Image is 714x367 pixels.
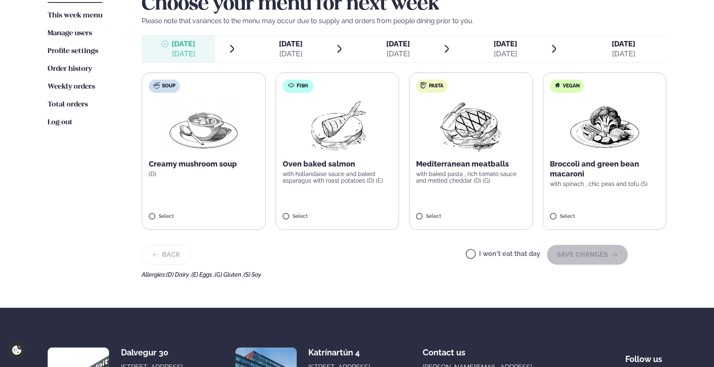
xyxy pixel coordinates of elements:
[142,16,666,26] p: Please note that variances to the menu may occur due to supply and orders from people dining prio...
[48,82,95,92] a: Weekly orders
[48,64,92,74] a: Order history
[48,48,98,55] span: Profile settings
[625,348,666,364] div: Follow us
[121,348,187,357] div: Dalvegur 30
[142,271,666,278] div: Allergies:
[153,82,160,89] img: soup.svg
[434,99,508,152] img: Beef-Meat.png
[420,82,427,89] img: pasta.svg
[550,159,660,179] p: Broccoli and green bean macaroni
[494,39,517,48] span: [DATE]
[244,271,261,278] span: (S) Soy
[142,245,191,265] button: Back
[172,49,195,59] div: [DATE]
[48,119,73,126] span: Log out
[386,39,410,48] span: [DATE]
[563,83,580,89] span: Vegan
[386,49,410,59] div: [DATE]
[297,83,308,89] span: Fish
[162,83,175,89] span: Soup
[149,159,259,169] p: Creamy mushroom soup
[550,181,660,187] p: with spinach , chic peas and tofu (S)
[48,65,92,72] span: Order history
[48,83,95,90] span: Weekly orders
[494,49,517,59] div: [DATE]
[300,99,374,152] img: Fish.png
[215,271,244,278] span: (G) Gluten ,
[172,39,195,48] span: [DATE]
[48,29,92,39] a: Manage users
[423,341,465,357] span: Contact us
[568,99,641,152] img: Vegan.png
[191,271,215,278] span: (E) Eggs ,
[547,245,628,265] button: SAVE CHANGES
[416,159,526,169] p: Mediterranean meatballs
[416,171,526,184] p: with baked pasta , rich tomato sauce and melted cheddar (D) (G)
[48,46,98,56] a: Profile settings
[279,49,303,59] div: [DATE]
[48,11,102,21] a: This week menu
[8,342,25,359] a: Cookie settings
[308,348,374,357] div: Katrínartún 4
[48,118,73,128] a: Log out
[48,30,92,37] span: Manage users
[48,101,88,108] span: Total orders
[48,100,88,110] a: Total orders
[288,82,295,89] img: fish.svg
[48,12,102,19] span: This week menu
[283,171,392,184] p: with hollandaise sauce and baked asparagus with roast potatoes (D) (E)
[167,99,240,152] img: Soup.png
[554,82,561,89] img: Vegan.svg
[149,171,259,177] p: (D)
[612,39,635,48] span: [DATE]
[279,39,303,48] span: [DATE]
[283,159,392,169] p: Oven baked salmon
[166,271,191,278] span: (D) Dairy ,
[612,49,635,59] div: [DATE]
[429,83,443,89] span: Pasta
